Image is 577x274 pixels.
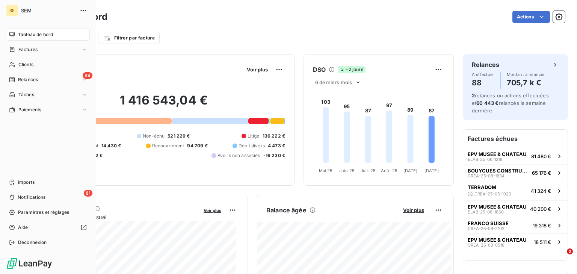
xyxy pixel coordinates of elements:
span: relances ou actions effectuées et relancés la semaine dernière. [472,92,549,114]
span: -2 jours [338,66,365,73]
span: Voir plus [403,207,424,213]
span: 81 [84,190,92,197]
tspan: [DATE] [424,168,439,173]
h4: 88 [472,77,494,89]
span: Paramètres et réglages [18,209,69,216]
span: -16 230 € [263,152,285,159]
button: FRANCO SUISSECREA-25-09-210219 318 € [463,217,568,233]
span: Voir plus [204,208,221,213]
span: Litige [248,133,260,139]
button: Voir plus [401,207,426,213]
span: 136 222 € [263,133,285,139]
tspan: Juil. 25 [361,168,376,173]
span: 94 709 € [187,142,207,149]
tspan: Août 25 [381,168,397,173]
span: 40 200 € [530,206,551,212]
h6: Balance âgée [266,206,307,215]
h4: 705,7 k € [507,77,545,89]
button: Voir plus [245,66,270,73]
span: Notifications [18,194,45,201]
span: 6 derniers mois [315,79,352,85]
span: 18 511 € [534,239,551,245]
span: Chiffre d'affaires mensuel [42,213,198,221]
button: Filtrer par facture [98,32,160,44]
span: Tâches [18,91,34,98]
a: Aide [6,221,90,233]
span: 19 318 € [533,223,551,229]
h6: DSO [313,65,326,74]
span: Avoirs non associés [218,152,260,159]
span: Voir plus [247,67,268,73]
span: 521 229 € [168,133,190,139]
span: 60 443 € [476,100,498,106]
button: Voir plus [201,207,224,213]
span: BOUYGUES CONSTRUCTION IDF GUYANCOUR [468,168,529,174]
span: 2 [472,92,475,98]
tspan: Mai 25 [319,168,333,173]
h6: Factures échues [463,130,568,148]
button: BOUYGUES CONSTRUCTION IDF GUYANCOURCREA-25-08-183465 176 € [463,164,568,181]
span: EPV MUSEE & CHATEAU [468,237,527,243]
span: CREA-25-08-1834 [468,174,504,178]
div: SE [6,5,18,17]
span: Non-échu [143,133,165,139]
span: EPV MUSEE & CHATEAU [468,151,527,157]
span: 14 430 € [101,142,121,149]
span: ELAB-25-08-1860 [468,210,504,214]
button: EPV MUSEE & CHATEAUCREA-25-03-051818 511 € [463,233,568,250]
span: Montant à relancer [507,72,545,77]
img: Logo LeanPay [6,257,53,269]
span: À effectuer [472,72,494,77]
span: FRANCO SUISSE [468,220,509,226]
span: Imports [18,179,35,186]
span: Recouvrement [152,142,184,149]
span: 4 473 € [268,142,285,149]
button: EPV MUSEE & CHATEAUELAB-25-08-186040 200 € [463,200,568,217]
button: EPV MUSEE & CHATEAUELAB-25-06-121881 480 € [463,148,568,164]
span: CREA-25-05-1023 [474,192,511,196]
h6: Relances [472,60,499,69]
span: TERRADOM [468,184,496,190]
span: EPV MUSEE & CHATEAU [468,204,527,210]
h2: 1 416 543,04 € [42,93,285,115]
iframe: Intercom live chat [551,248,569,266]
span: 41 324 € [531,188,551,194]
span: Déconnexion [18,239,47,246]
span: 65 176 € [532,170,551,176]
tspan: [DATE] [403,168,418,173]
tspan: Juin 25 [339,168,355,173]
span: 89 [83,72,92,79]
span: Aide [18,224,28,231]
span: Tableau de bord [18,31,53,38]
button: Actions [512,11,550,23]
span: 81 480 € [531,153,551,159]
span: CREA-25-03-0518 [468,243,504,247]
span: CREA-25-09-2102 [468,226,504,231]
span: Paiements [18,106,41,113]
span: 2 [567,248,573,254]
span: Factures [18,46,38,53]
span: Clients [18,61,33,68]
span: SEM [21,8,75,14]
span: Relances [18,76,38,83]
span: ELAB-25-06-1218 [468,157,503,162]
button: TERRADOMCREA-25-05-102341 324 € [463,181,568,200]
span: Débit divers [239,142,265,149]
